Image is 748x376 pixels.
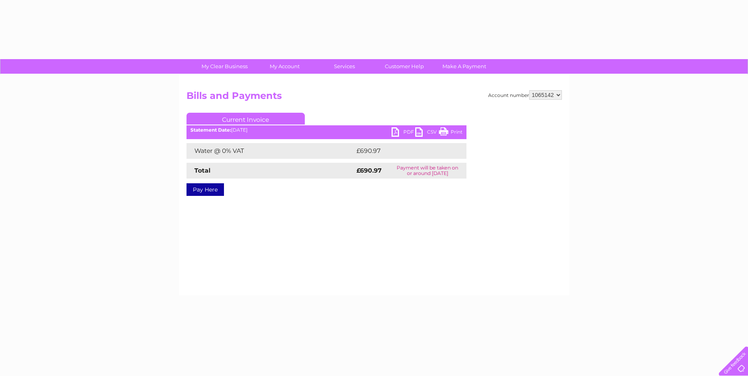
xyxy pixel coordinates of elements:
[354,143,453,159] td: £690.97
[415,127,439,139] a: CSV
[190,127,231,133] b: Statement Date:
[439,127,463,139] a: Print
[187,127,466,133] div: [DATE]
[389,163,466,179] td: Payment will be taken on or around [DATE]
[488,90,562,100] div: Account number
[356,167,382,174] strong: £690.97
[432,59,497,74] a: Make A Payment
[187,90,562,105] h2: Bills and Payments
[252,59,317,74] a: My Account
[187,113,305,125] a: Current Invoice
[312,59,377,74] a: Services
[194,167,211,174] strong: Total
[372,59,437,74] a: Customer Help
[392,127,415,139] a: PDF
[192,59,257,74] a: My Clear Business
[187,143,354,159] td: Water @ 0% VAT
[187,183,224,196] a: Pay Here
